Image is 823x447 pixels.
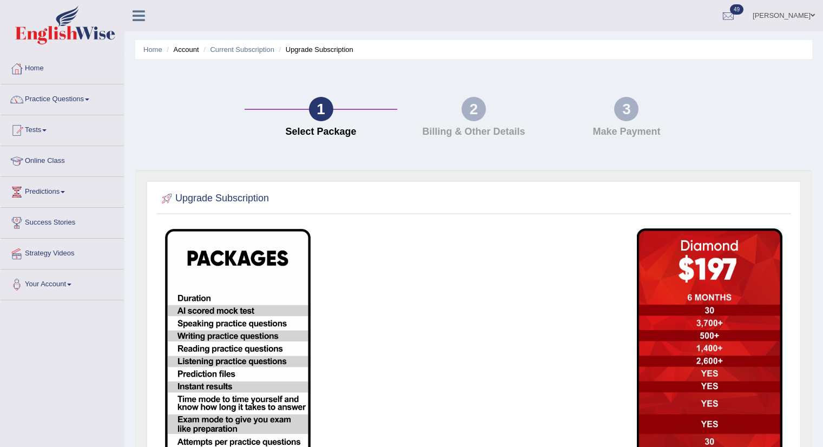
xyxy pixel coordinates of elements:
[143,45,162,54] a: Home
[1,84,124,111] a: Practice Questions
[1,146,124,173] a: Online Class
[614,97,638,121] div: 3
[1,239,124,266] a: Strategy Videos
[1,54,124,81] a: Home
[462,97,486,121] div: 2
[276,44,353,55] li: Upgrade Subscription
[1,177,124,204] a: Predictions
[164,44,199,55] li: Account
[309,97,333,121] div: 1
[730,4,743,15] span: 49
[159,190,269,207] h2: Upgrade Subscription
[250,127,392,137] h4: Select Package
[1,208,124,235] a: Success Stories
[1,269,124,297] a: Your Account
[210,45,274,54] a: Current Subscription
[556,127,697,137] h4: Make Payment
[1,115,124,142] a: Tests
[403,127,544,137] h4: Billing & Other Details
